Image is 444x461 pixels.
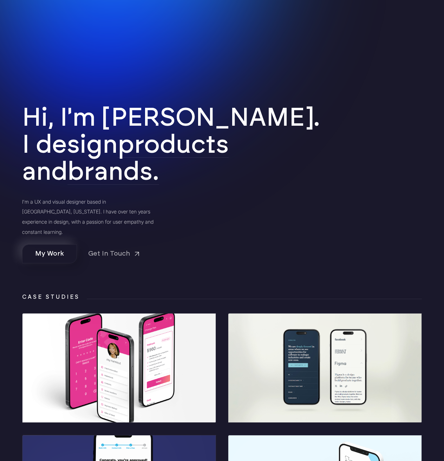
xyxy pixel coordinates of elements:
[118,132,229,158] a: products
[67,159,159,185] a: brands.
[22,244,77,263] a: My Work
[22,294,80,300] h2: Case Studies
[88,245,140,263] a: Get In Touch
[22,132,422,158] h1: I design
